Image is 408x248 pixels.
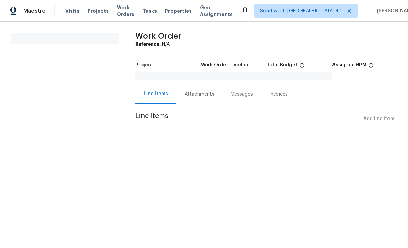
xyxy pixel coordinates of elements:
[23,8,46,14] span: Maestro
[260,8,342,14] span: Southwest, [GEOGRAPHIC_DATA] + 1
[185,91,214,98] div: Attachments
[332,63,366,67] h5: Assigned HPM
[267,63,297,67] h5: Total Budget
[135,32,181,40] span: Work Order
[269,91,288,98] div: Invoices
[299,63,305,72] span: The total cost of line items that have been proposed by Opendoor. This sum includes line items th...
[142,9,157,13] span: Tasks
[135,63,153,67] h5: Project
[117,4,134,18] span: Work Orders
[135,41,397,48] div: N/A
[201,63,250,67] h5: Work Order Timeline
[135,42,161,47] b: Reference:
[368,63,374,72] span: The hpm assigned to this work order.
[144,90,168,97] div: Line Items
[332,72,397,76] div: -
[231,91,253,98] div: Messages
[135,113,361,125] span: Line Items
[87,8,109,14] span: Projects
[65,8,79,14] span: Visits
[165,8,192,14] span: Properties
[200,4,233,18] span: Geo Assignments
